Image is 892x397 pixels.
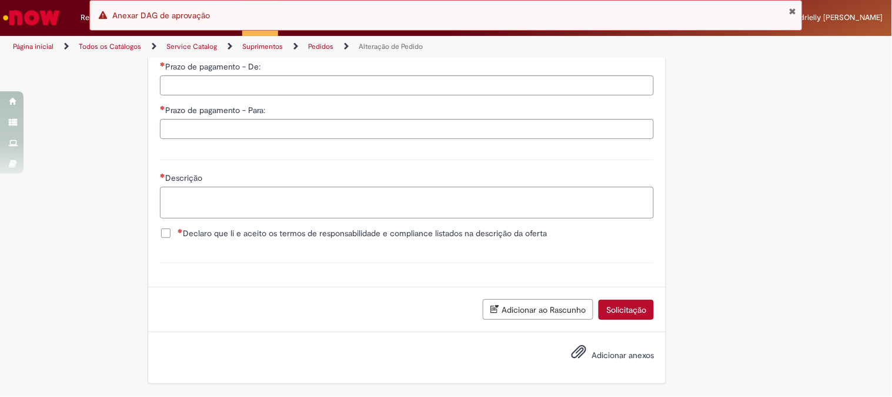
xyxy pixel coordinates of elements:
[79,42,141,51] a: Todos os Catálogos
[160,62,165,67] span: Necessários
[13,42,54,51] a: Página inicial
[165,105,268,115] span: Prazo de pagamento - Para:
[592,350,654,361] span: Adicionar anexos
[160,173,165,178] span: Necessários
[178,229,183,233] span: Necessários
[165,61,263,72] span: Prazo de pagamento - De:
[178,227,547,239] span: Declaro que li e aceito os termos de responsabilidade e compliance listados na descrição da oferta
[9,36,586,58] ul: Trilhas de página
[160,119,654,139] input: Prazo de pagamento - Para:
[166,42,217,51] a: Service Catalog
[81,12,122,24] span: Requisições
[242,42,283,51] a: Suprimentos
[359,42,423,51] a: Alteração de Pedido
[796,12,883,22] span: Adrielly [PERSON_NAME]
[568,341,589,368] button: Adicionar anexos
[599,300,654,320] button: Solicitação
[1,6,62,29] img: ServiceNow
[160,105,165,110] span: Necessários
[160,75,654,95] input: Prazo de pagamento - De:
[160,187,654,219] textarea: Descrição
[789,6,796,16] button: Fechar Notificação
[308,42,333,51] a: Pedidos
[483,299,593,320] button: Adicionar ao Rascunho
[165,173,205,183] span: Descrição
[112,10,210,21] span: Anexar DAG de aprovação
